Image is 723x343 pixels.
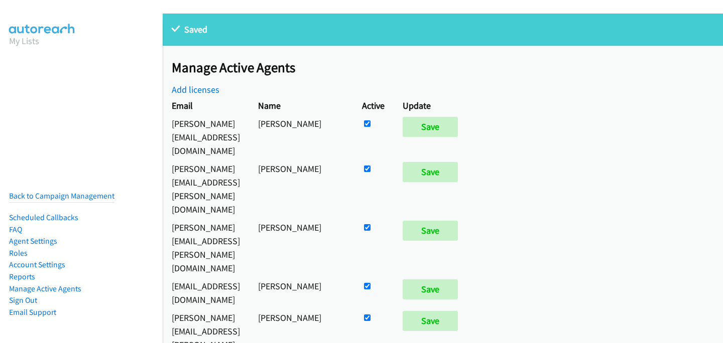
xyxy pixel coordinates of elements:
[403,117,458,137] input: Save
[172,59,723,76] h2: Manage Active Agents
[9,236,57,246] a: Agent Settings
[9,307,56,317] a: Email Support
[403,279,458,299] input: Save
[249,96,353,114] th: Name
[163,96,249,114] th: Email
[9,284,81,293] a: Manage Active Agents
[9,35,39,47] a: My Lists
[9,295,37,305] a: Sign Out
[403,311,458,331] input: Save
[249,277,353,308] td: [PERSON_NAME]
[9,272,35,281] a: Reports
[403,162,458,182] input: Save
[9,248,28,258] a: Roles
[249,218,353,277] td: [PERSON_NAME]
[394,96,471,114] th: Update
[9,191,114,201] a: Back to Campaign Management
[172,23,714,36] p: Saved
[163,114,249,159] td: [PERSON_NAME][EMAIL_ADDRESS][DOMAIN_NAME]
[249,114,353,159] td: [PERSON_NAME]
[249,159,353,218] td: [PERSON_NAME]
[9,213,78,222] a: Scheduled Callbacks
[353,96,394,114] th: Active
[9,260,65,269] a: Account Settings
[172,84,219,95] a: Add licenses
[163,277,249,308] td: [EMAIL_ADDRESS][DOMAIN_NAME]
[163,218,249,277] td: [PERSON_NAME][EMAIL_ADDRESS][PERSON_NAME][DOMAIN_NAME]
[9,225,22,234] a: FAQ
[403,221,458,241] input: Save
[163,159,249,218] td: [PERSON_NAME][EMAIL_ADDRESS][PERSON_NAME][DOMAIN_NAME]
